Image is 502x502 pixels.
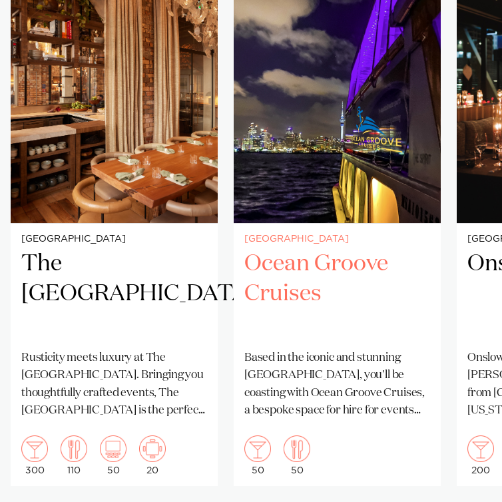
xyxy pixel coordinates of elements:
[21,435,48,475] div: 300
[21,435,48,462] img: cocktail.png
[21,350,207,419] p: Rusticity meets luxury at The [GEOGRAPHIC_DATA]. Bringing you thoughtfully crafted events, The [G...
[21,234,207,244] small: [GEOGRAPHIC_DATA]
[244,249,430,339] h2: Ocean Groove Cruises
[284,435,310,475] div: 50
[61,435,87,475] div: 110
[139,435,166,475] div: 20
[467,435,494,462] img: cocktail.png
[244,435,271,462] img: cocktail.png
[284,435,310,462] img: dining.png
[244,234,430,244] small: [GEOGRAPHIC_DATA]
[139,435,166,462] img: meeting.png
[244,435,271,475] div: 50
[61,435,87,462] img: dining.png
[100,435,126,475] div: 50
[100,435,126,462] img: theatre.png
[21,249,207,339] h2: The [GEOGRAPHIC_DATA]
[244,350,430,419] p: Based in the iconic and stunning [GEOGRAPHIC_DATA], you'll be coasting with Ocean Groove Cruises,...
[467,435,494,475] div: 200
